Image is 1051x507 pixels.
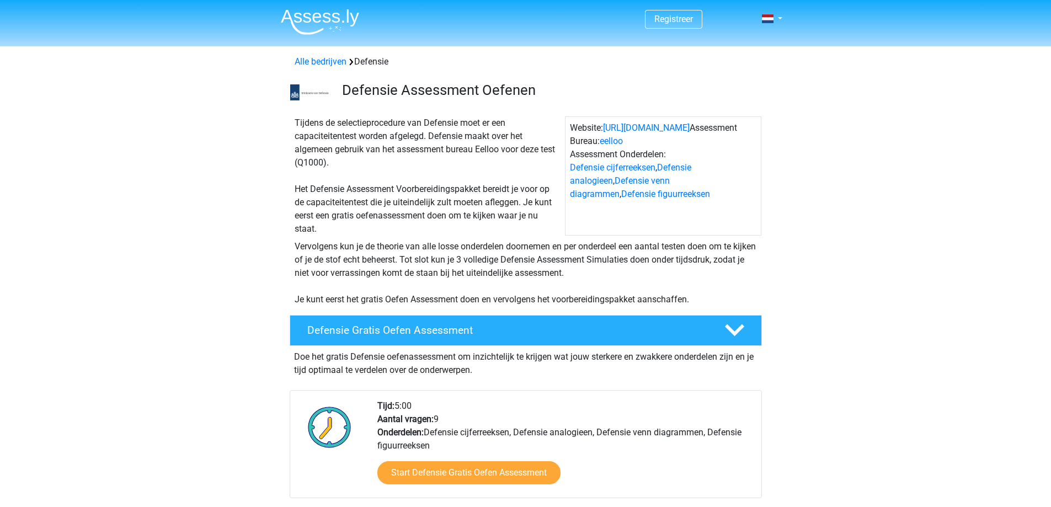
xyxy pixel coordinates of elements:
div: Tijdens de selectieprocedure van Defensie moet er een capaciteitentest worden afgelegd. Defensie ... [290,116,565,236]
a: Defensie cijferreeksen [570,162,655,173]
a: Defensie Gratis Oefen Assessment [285,315,766,346]
div: Doe het gratis Defensie oefenassessment om inzichtelijk te krijgen wat jouw sterkere en zwakkere ... [290,346,762,377]
b: Onderdelen: [377,427,424,437]
div: 5:00 9 Defensie cijferreeksen, Defensie analogieen, Defensie venn diagrammen, Defensie figuurreeksen [369,399,761,498]
h3: Defensie Assessment Oefenen [342,82,753,99]
b: Tijd: [377,401,394,411]
h4: Defensie Gratis Oefen Assessment [307,324,707,337]
b: Aantal vragen: [377,414,434,424]
a: [URL][DOMAIN_NAME] [603,122,690,133]
a: Defensie venn diagrammen [570,175,670,199]
a: Defensie analogieen [570,162,691,186]
a: eelloo [600,136,623,146]
a: Start Defensie Gratis Oefen Assessment [377,461,561,484]
div: Vervolgens kun je de theorie van alle losse onderdelen doornemen en per onderdeel een aantal test... [290,240,761,306]
img: Assessly [281,9,359,35]
div: Website: Assessment Bureau: Assessment Onderdelen: , , , [565,116,761,236]
img: Klok [302,399,358,455]
div: Defensie [290,55,761,68]
a: Registreer [654,14,693,24]
a: Defensie figuurreeksen [621,189,710,199]
a: Alle bedrijven [295,56,346,67]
